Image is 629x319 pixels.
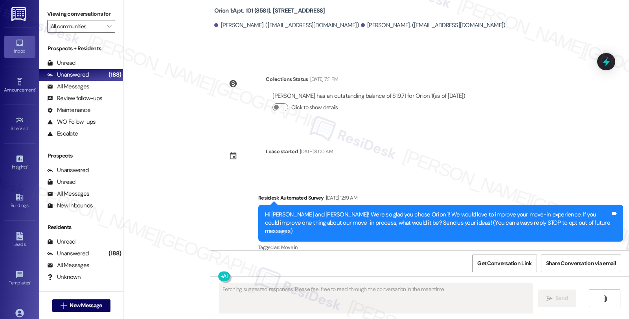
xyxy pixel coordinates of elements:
a: Buildings [4,191,35,212]
div: [PERSON_NAME] has an outstanding balance of $19.71 for Orion 1 (as of [DATE]) [272,92,465,100]
span: New Message [70,301,102,310]
span: • [30,279,31,284]
span: Move in [281,244,297,251]
i:  [602,295,608,302]
span: • [35,86,36,92]
i:  [61,302,66,309]
div: All Messages [47,190,89,198]
div: New Inbounds [47,202,93,210]
textarea: Fetching suggested responses. Please feel free to read through the conversation in the meantime. [219,284,532,313]
div: [PERSON_NAME]. ([EMAIL_ADDRESS][DOMAIN_NAME]) [361,21,506,29]
div: Unread [47,178,75,186]
a: Site Visit • [4,114,35,135]
button: Send [538,290,576,307]
a: Insights • [4,152,35,173]
b: Orion 1: Apt. 101 (8581), [STREET_ADDRESS] [214,7,325,15]
a: Templates • [4,268,35,289]
div: Hi [PERSON_NAME] and [PERSON_NAME]! We're so glad you chose Orion 1! We would love to improve you... [265,211,611,236]
img: ResiDesk Logo [11,7,28,21]
div: [PERSON_NAME]. ([EMAIL_ADDRESS][DOMAIN_NAME]) [214,21,359,29]
div: Residesk Automated Survey [258,194,623,205]
div: Lease started [266,147,298,156]
div: Unanswered [47,71,89,79]
button: New Message [52,299,110,312]
div: Unknown [47,273,81,281]
div: Unread [47,238,75,246]
div: All Messages [47,82,89,91]
span: • [27,163,28,169]
div: WO Follow-ups [47,118,96,126]
div: Unanswered [47,249,89,258]
div: Unanswered [47,166,89,174]
div: Maintenance [47,106,90,114]
div: (188) [107,247,123,260]
button: Get Conversation Link [472,255,537,272]
div: Collections Status [266,75,308,83]
div: Review follow-ups [47,94,102,103]
span: Send [555,294,568,302]
label: Click to show details [291,103,338,112]
span: • [28,125,29,130]
a: Inbox [4,36,35,57]
button: Share Conversation via email [541,255,621,272]
div: [DATE] 8:00 AM [298,147,333,156]
div: (188) [107,69,123,81]
span: Get Conversation Link [477,259,532,268]
div: Escalate [47,130,78,138]
div: Residents [39,223,123,231]
div: All Messages [47,261,89,269]
div: Unread [47,59,75,67]
i:  [546,295,552,302]
label: Viewing conversations for [47,8,115,20]
div: Prospects + Residents [39,44,123,53]
i:  [107,23,111,29]
a: Leads [4,229,35,251]
div: Prospects [39,152,123,160]
span: Share Conversation via email [546,259,616,268]
input: All communities [51,20,103,33]
div: [DATE] 12:19 AM [324,194,357,202]
div: Tagged as: [258,242,623,253]
div: [DATE] 7:11 PM [308,75,338,83]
